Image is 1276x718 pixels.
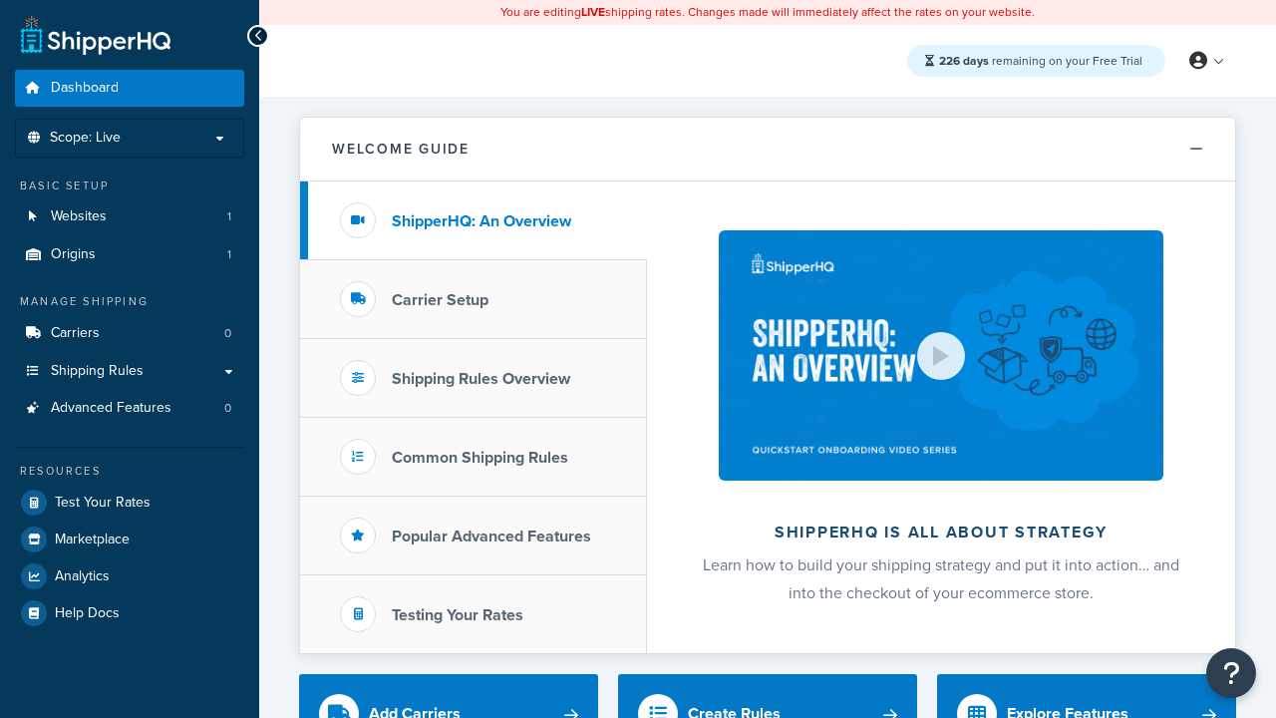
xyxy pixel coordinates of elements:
[15,236,244,273] a: Origins1
[55,568,110,585] span: Analytics
[15,315,244,352] a: Carriers0
[15,463,244,480] div: Resources
[15,390,244,427] a: Advanced Features0
[15,315,244,352] li: Carriers
[300,118,1235,181] button: Welcome Guide
[332,142,470,157] h2: Welcome Guide
[227,208,231,225] span: 1
[15,353,244,390] a: Shipping Rules
[392,528,591,545] h3: Popular Advanced Features
[392,449,568,467] h3: Common Shipping Rules
[55,605,120,622] span: Help Docs
[15,198,244,235] a: Websites1
[15,236,244,273] li: Origins
[51,325,100,342] span: Carriers
[15,485,244,521] a: Test Your Rates
[224,325,231,342] span: 0
[15,595,244,631] a: Help Docs
[719,230,1163,481] img: ShipperHQ is all about strategy
[392,212,571,230] h3: ShipperHQ: An Overview
[51,363,144,380] span: Shipping Rules
[51,400,171,417] span: Advanced Features
[15,558,244,594] a: Analytics
[15,70,244,107] a: Dashboard
[392,370,570,388] h3: Shipping Rules Overview
[51,208,107,225] span: Websites
[55,495,151,512] span: Test Your Rates
[392,606,523,624] h3: Testing Your Rates
[50,130,121,147] span: Scope: Live
[51,246,96,263] span: Origins
[939,52,1142,70] span: remaining on your Free Trial
[939,52,989,70] strong: 226 days
[392,291,488,309] h3: Carrier Setup
[15,198,244,235] li: Websites
[703,553,1179,604] span: Learn how to build your shipping strategy and put it into action… and into the checkout of your e...
[224,400,231,417] span: 0
[15,522,244,557] a: Marketplace
[15,293,244,310] div: Manage Shipping
[227,246,231,263] span: 1
[15,390,244,427] li: Advanced Features
[700,524,1182,541] h2: ShipperHQ is all about strategy
[55,532,130,548] span: Marketplace
[51,80,119,97] span: Dashboard
[15,178,244,194] div: Basic Setup
[581,3,605,21] b: LIVE
[1206,648,1256,698] button: Open Resource Center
